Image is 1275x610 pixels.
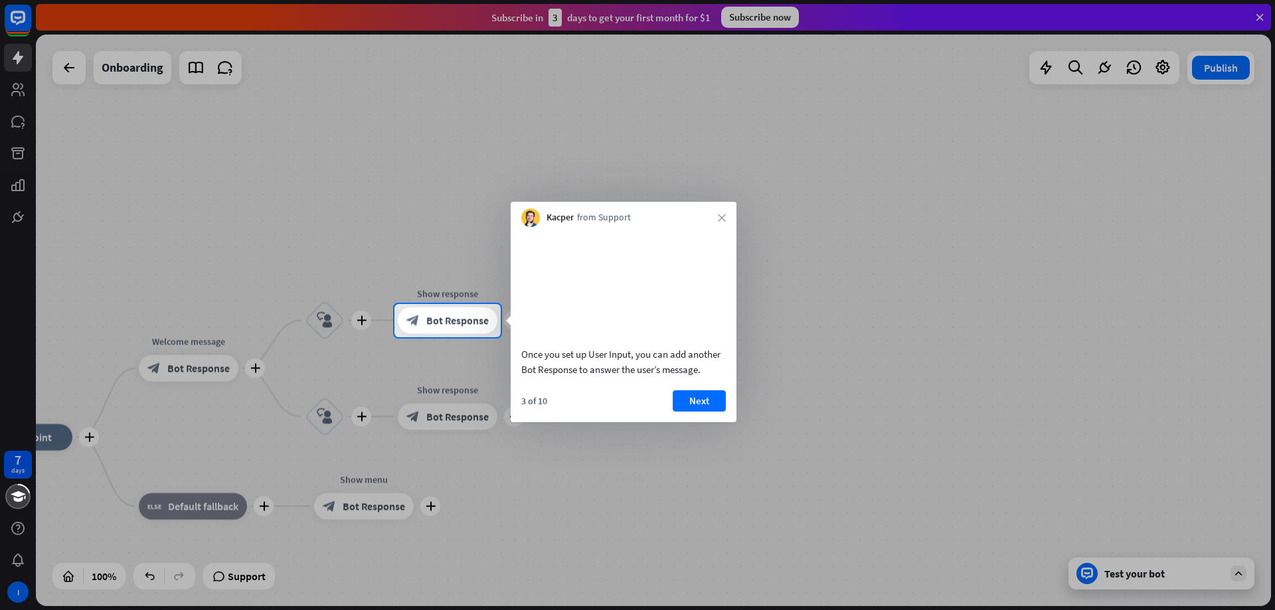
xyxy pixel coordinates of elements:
[11,5,50,45] button: Open LiveChat chat widget
[406,314,420,327] i: block_bot_response
[521,346,726,377] div: Once you set up User Input, you can add another Bot Response to answer the user’s message.
[521,395,547,407] div: 3 of 10
[718,214,726,222] i: close
[577,211,631,224] span: from Support
[673,390,726,412] button: Next
[547,211,574,224] span: Kacper
[426,314,489,327] span: Bot Response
